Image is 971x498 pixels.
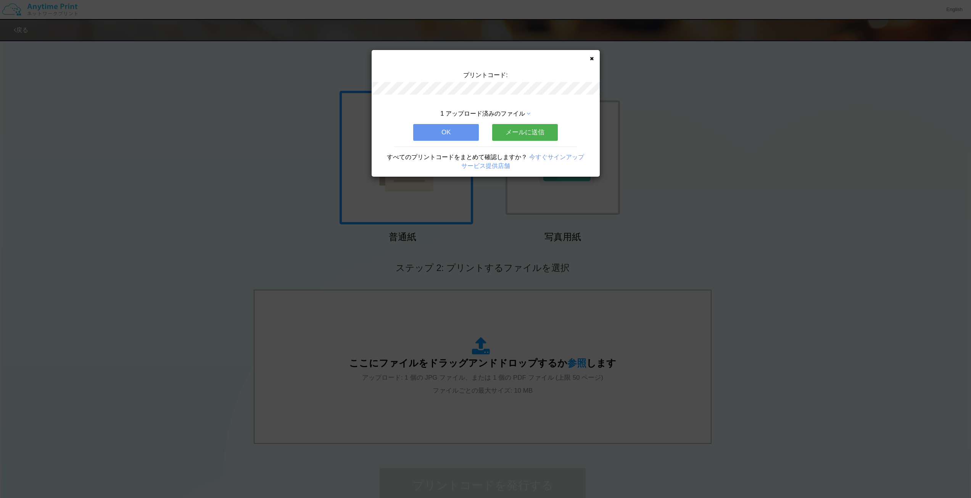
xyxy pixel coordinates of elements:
[463,72,507,78] span: プリントコード:
[461,163,510,169] a: サービス提供店舗
[492,124,558,141] button: メールに送信
[387,154,527,160] span: すべてのプリントコードをまとめて確認しますか？
[441,110,525,117] span: 1 アップロード済みのファイル
[529,154,584,160] a: 今すぐサインアップ
[413,124,479,141] button: OK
